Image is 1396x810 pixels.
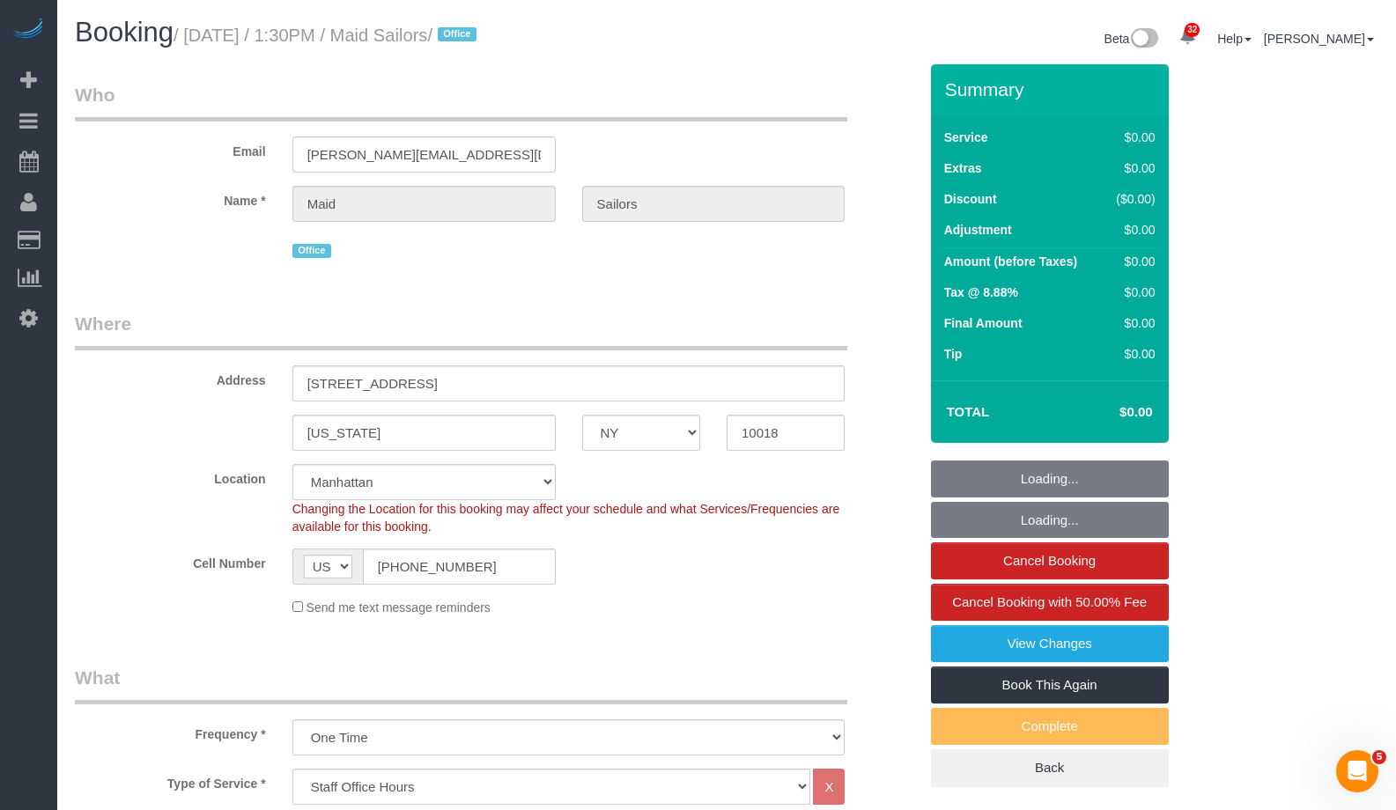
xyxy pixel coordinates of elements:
a: 32 [1171,18,1205,56]
span: Office [292,244,331,258]
label: Email [62,136,279,160]
label: Location [62,464,279,488]
legend: Where [75,311,847,350]
a: [PERSON_NAME] [1264,32,1374,46]
span: Cancel Booking with 50.00% Fee [952,594,1147,609]
a: Back [931,749,1169,786]
div: $0.00 [1109,159,1156,177]
h4: $0.00 [1067,405,1152,420]
label: Service [944,129,988,146]
input: Last Name [582,186,846,222]
a: View Changes [931,625,1169,662]
input: Zip Code [727,415,845,451]
span: 32 [1185,23,1200,37]
input: City [292,415,556,451]
input: Cell Number [363,549,556,585]
a: Cancel Booking [931,542,1169,579]
label: Cell Number [62,549,279,572]
div: $0.00 [1109,129,1156,146]
iframe: Intercom live chat [1336,750,1378,792]
img: New interface [1129,28,1158,51]
a: Book This Again [931,666,1169,703]
label: Frequency * [62,719,279,743]
label: Discount [944,190,997,208]
label: Amount (before Taxes) [944,253,1077,270]
label: Extras [944,159,982,177]
label: Name * [62,186,279,210]
a: Beta [1104,32,1159,46]
label: Tax @ 8.88% [944,283,1018,301]
small: / [DATE] / 1:30PM / Maid Sailors [174,26,482,45]
div: ($0.00) [1109,190,1156,208]
input: First Name [292,186,556,222]
span: 5 [1372,750,1386,764]
div: $0.00 [1109,283,1156,301]
div: $0.00 [1109,221,1156,239]
label: Address [62,365,279,389]
legend: What [75,665,847,704]
label: Final Amount [944,314,1023,332]
span: Office [438,27,476,41]
a: Cancel Booking with 50.00% Fee [931,584,1169,621]
div: $0.00 [1109,345,1156,363]
div: $0.00 [1109,314,1156,332]
h3: Summary [945,79,1160,99]
img: Automaid Logo [11,18,46,42]
label: Tip [944,345,963,363]
span: Send me text message reminders [307,600,491,615]
label: Adjustment [944,221,1012,239]
span: / [427,26,482,45]
span: Booking [75,17,174,48]
div: $0.00 [1109,253,1156,270]
input: Email [292,136,556,173]
label: Type of Service * [62,769,279,792]
a: Help [1217,32,1252,46]
strong: Total [947,404,990,419]
legend: Who [75,82,847,121]
span: Changing the Location for this booking may affect your schedule and what Services/Frequencies are... [292,502,840,534]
